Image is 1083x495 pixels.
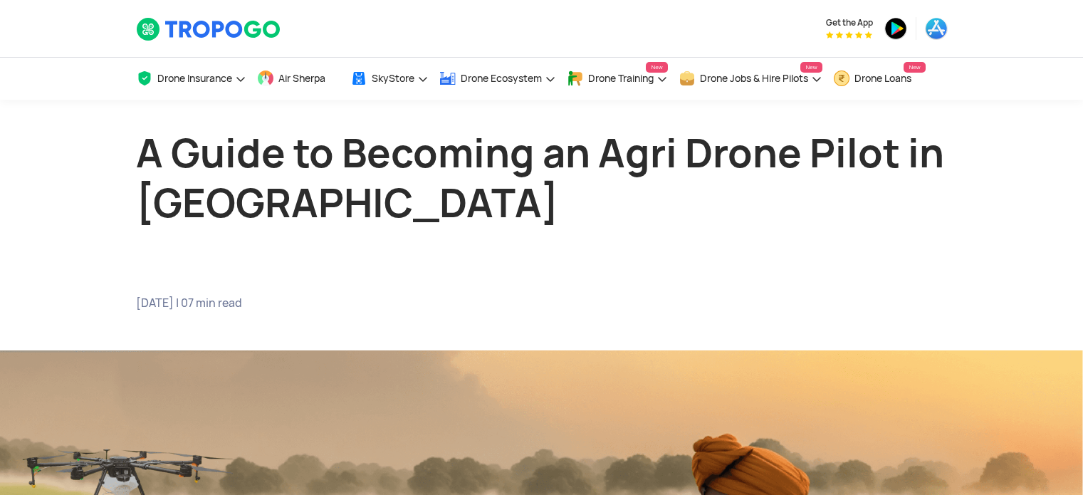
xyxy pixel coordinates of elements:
a: Drone LoansNew [833,58,926,100]
img: ic_appstore.png [925,17,948,40]
span: New [904,62,925,73]
span: Drone Loans [854,73,911,84]
span: [DATE] | 07 min read [136,296,531,311]
span: Drone Training [588,73,654,84]
span: New [800,62,822,73]
img: ic_playstore.png [884,17,907,40]
span: Get the App [826,17,873,28]
h1: A Guide to Becoming an Agri Drone Pilot in [GEOGRAPHIC_DATA] [136,128,948,228]
a: SkyStore [350,58,429,100]
span: Drone Ecosystem [461,73,542,84]
a: Drone Insurance [136,58,246,100]
span: Drone Jobs & Hire Pilots [700,73,808,84]
a: Air Sherpa [257,58,340,100]
img: TropoGo Logo [136,17,282,41]
a: Drone Ecosystem [439,58,556,100]
span: Air Sherpa [278,73,325,84]
span: New [646,62,667,73]
img: App Raking [826,31,872,38]
span: SkyStore [372,73,414,84]
span: Drone Insurance [157,73,232,84]
a: Drone Jobs & Hire PilotsNew [679,58,822,100]
a: Drone TrainingNew [567,58,668,100]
